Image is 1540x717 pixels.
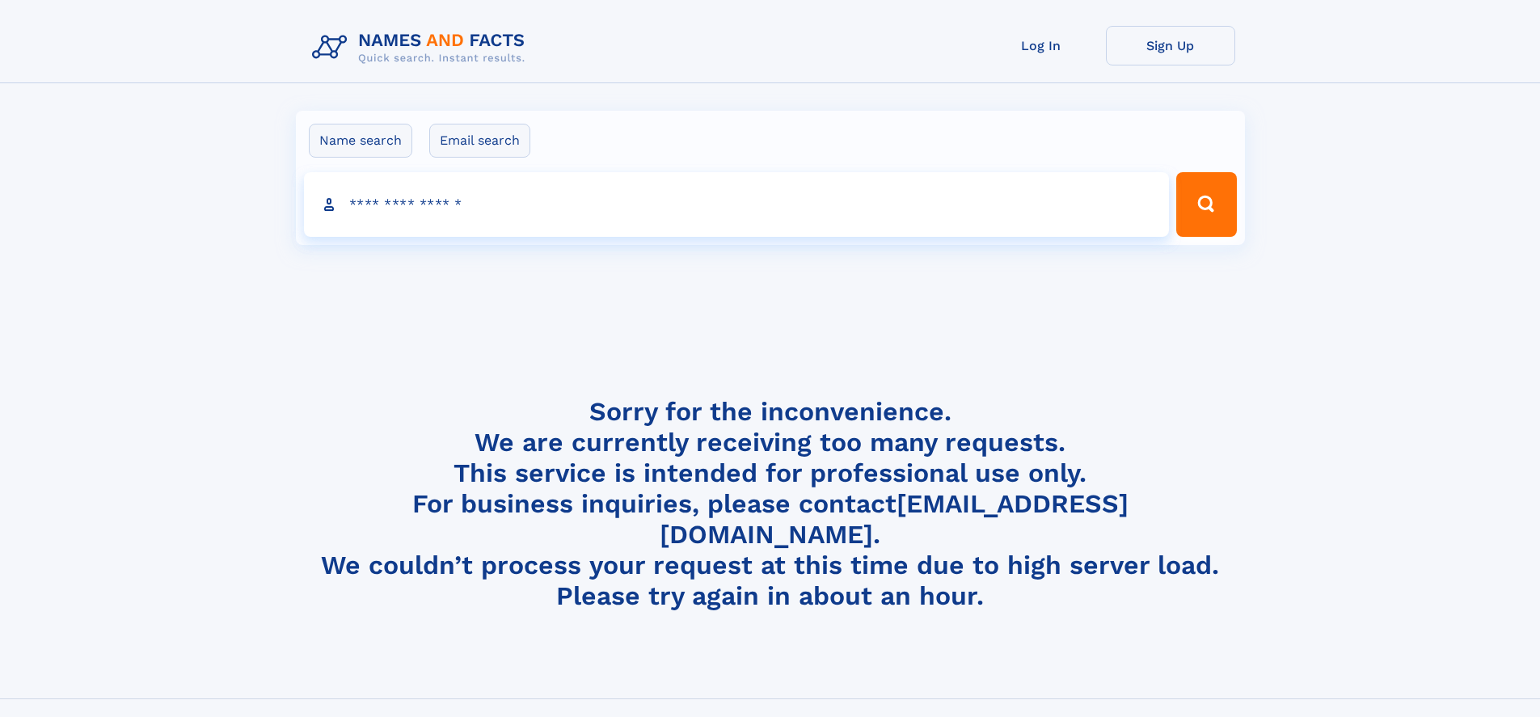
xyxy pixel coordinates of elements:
[304,172,1170,237] input: search input
[1106,26,1235,65] a: Sign Up
[429,124,530,158] label: Email search
[660,488,1129,550] a: [EMAIL_ADDRESS][DOMAIN_NAME]
[1176,172,1236,237] button: Search Button
[306,26,538,70] img: Logo Names and Facts
[306,396,1235,612] h4: Sorry for the inconvenience. We are currently receiving too many requests. This service is intend...
[977,26,1106,65] a: Log In
[309,124,412,158] label: Name search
